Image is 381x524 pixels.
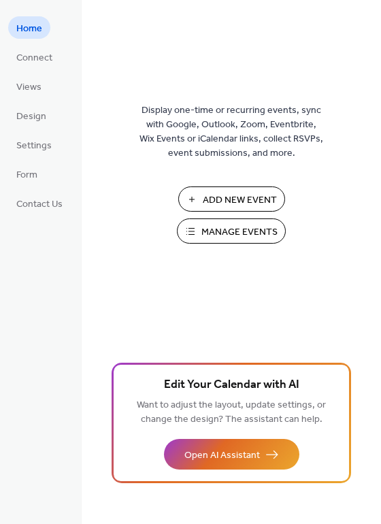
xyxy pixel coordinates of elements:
span: Connect [16,51,52,65]
span: Display one-time or recurring events, sync with Google, Outlook, Zoom, Eventbrite, Wix Events or ... [139,103,323,161]
span: Views [16,80,42,95]
span: Contact Us [16,197,63,212]
a: Connect [8,46,61,68]
span: Home [16,22,42,36]
button: Open AI Assistant [164,439,299,470]
span: Design [16,110,46,124]
span: Settings [16,139,52,153]
a: Settings [8,133,60,156]
a: Home [8,16,50,39]
button: Manage Events [177,218,286,244]
button: Add New Event [178,186,285,212]
span: Open AI Assistant [184,448,260,463]
span: Manage Events [201,225,278,240]
a: Views [8,75,50,97]
span: Add New Event [203,193,277,208]
a: Design [8,104,54,127]
span: Form [16,168,37,182]
a: Contact Us [8,192,71,214]
span: Edit Your Calendar with AI [164,376,299,395]
a: Form [8,163,46,185]
span: Want to adjust the layout, update settings, or change the design? The assistant can help. [137,396,326,429]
